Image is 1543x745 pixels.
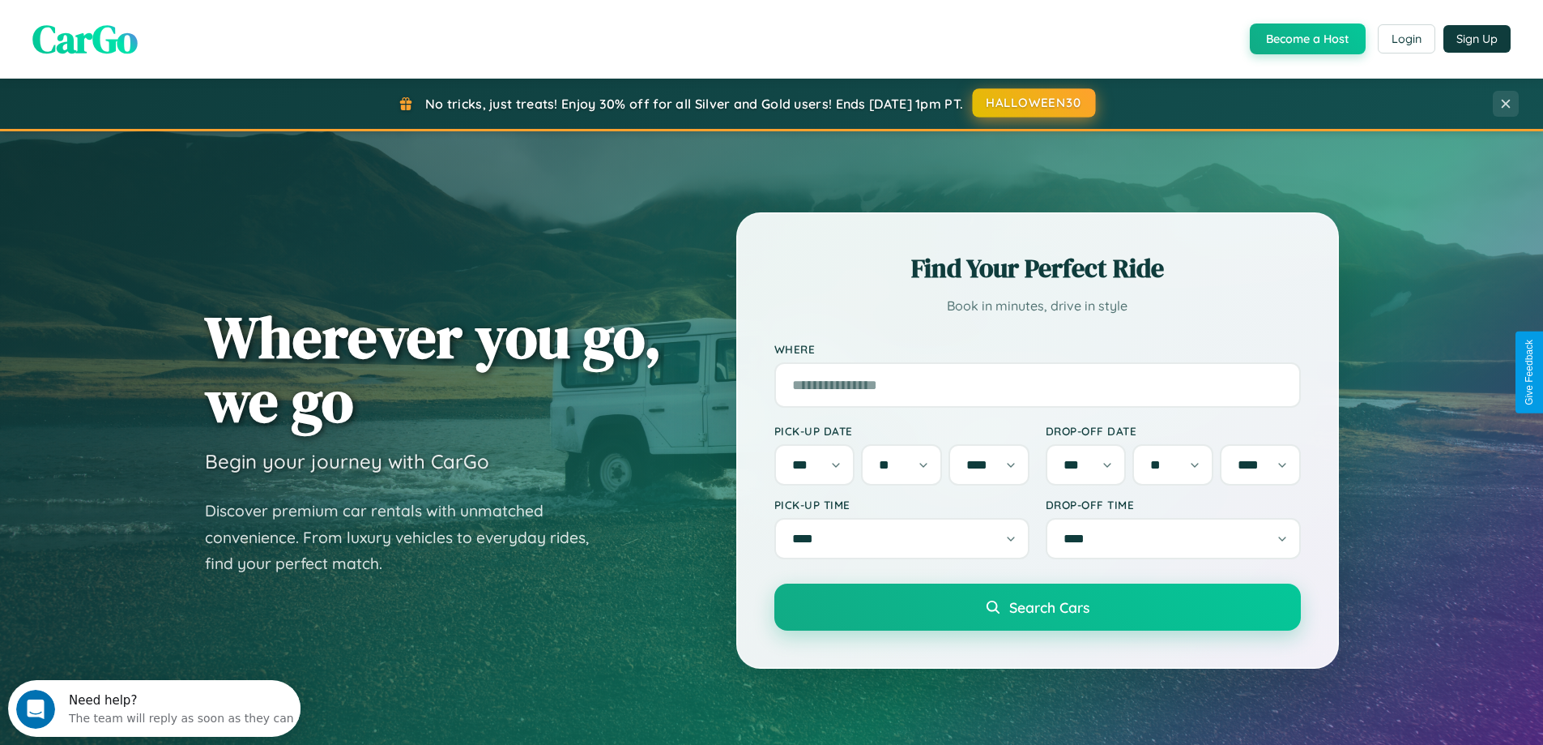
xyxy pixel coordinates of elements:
[205,498,610,577] p: Discover premium car rentals with unmatched convenience. From luxury vehicles to everyday rides, ...
[774,250,1301,286] h2: Find Your Perfect Ride
[205,449,489,473] h3: Begin your journey with CarGo
[1250,24,1366,54] button: Become a Host
[774,424,1029,438] label: Pick-up Date
[1443,25,1511,53] button: Sign Up
[1524,340,1535,405] div: Give Feedback
[1046,498,1301,512] label: Drop-off Time
[774,584,1301,631] button: Search Cars
[973,88,1096,118] button: HALLOWEEN30
[774,294,1301,318] p: Book in minutes, drive in style
[8,680,301,737] iframe: Intercom live chat discovery launcher
[774,498,1029,512] label: Pick-up Time
[425,96,963,112] span: No tricks, just treats! Enjoy 30% off for all Silver and Gold users! Ends [DATE] 1pm PT.
[6,6,301,51] div: Open Intercom Messenger
[61,27,286,44] div: The team will reply as soon as they can
[774,342,1301,356] label: Where
[32,12,138,66] span: CarGo
[1046,424,1301,438] label: Drop-off Date
[1009,598,1089,616] span: Search Cars
[205,305,662,433] h1: Wherever you go, we go
[61,14,286,27] div: Need help?
[1378,24,1435,54] button: Login
[16,690,55,729] iframe: Intercom live chat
